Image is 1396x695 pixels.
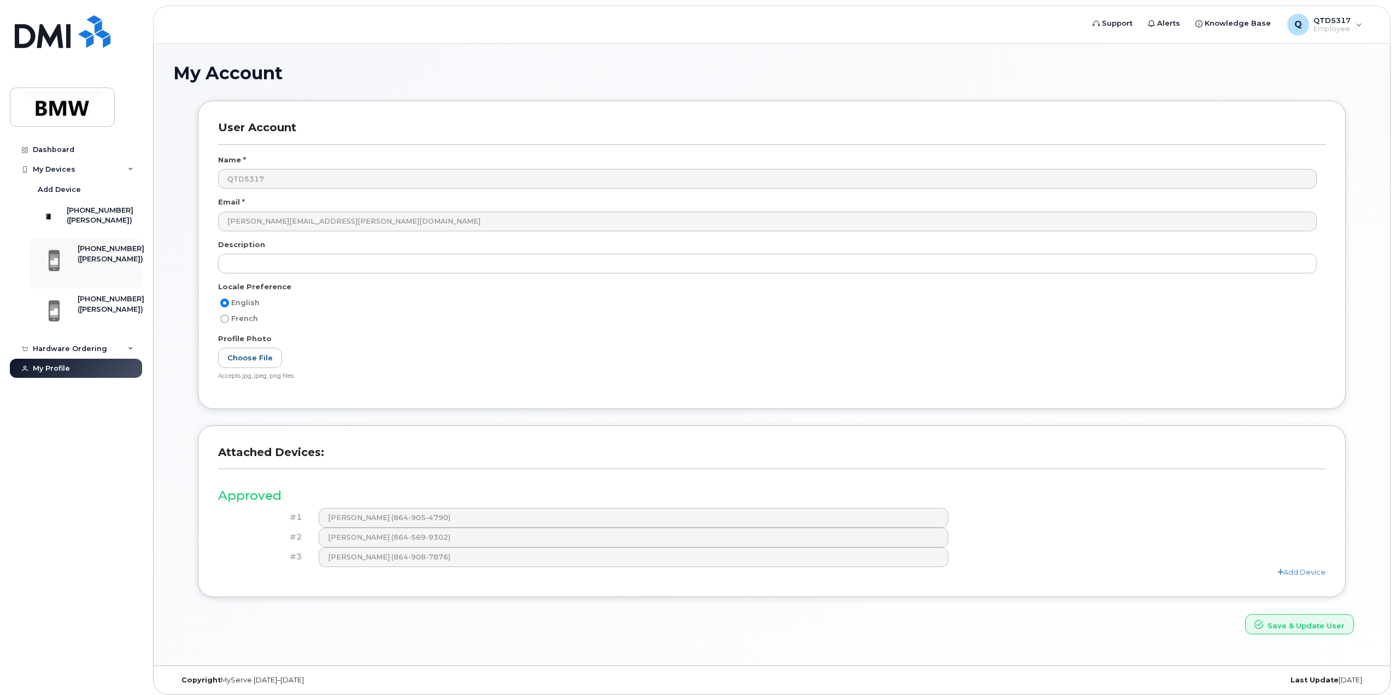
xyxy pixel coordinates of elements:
[218,348,282,368] label: Choose File
[226,533,302,542] h4: #2
[218,121,1325,144] h3: User Account
[181,676,221,684] strong: Copyright
[218,489,1325,503] h3: Approved
[218,334,272,344] label: Profile Photo
[218,240,265,250] label: Description
[218,155,246,165] label: Name *
[218,197,245,207] label: Email *
[231,314,258,323] span: French
[173,676,572,685] div: MyServe [DATE]–[DATE]
[1277,568,1325,576] a: Add Device
[218,372,1317,381] div: Accepts jpg, jpeg, png files
[220,314,229,323] input: French
[220,299,229,307] input: English
[231,299,260,307] span: English
[173,63,1370,83] h1: My Account
[226,513,302,522] h4: #1
[1245,614,1354,634] button: Save & Update User
[218,446,1325,469] h3: Attached Devices:
[1291,676,1339,684] strong: Last Update
[971,676,1370,685] div: [DATE]
[218,282,291,292] label: Locale Preference
[226,552,302,562] h4: #3
[1348,647,1388,687] iframe: Messenger Launcher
